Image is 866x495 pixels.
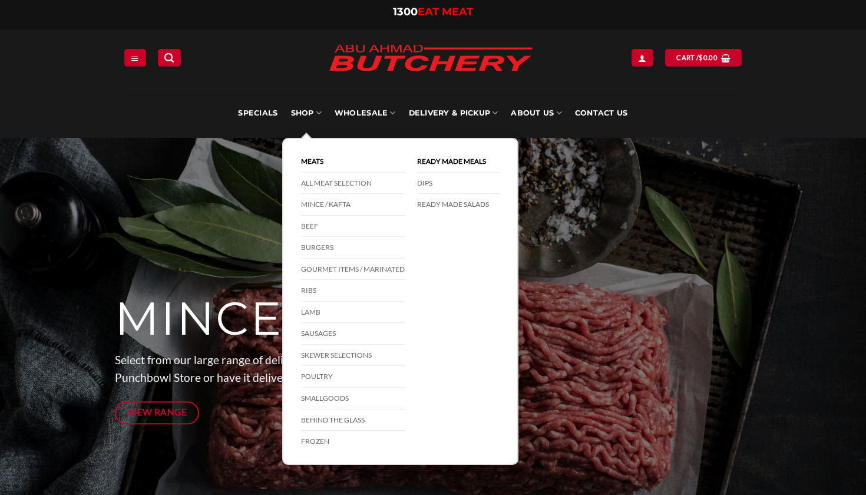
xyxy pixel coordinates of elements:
[301,151,405,173] a: Meats
[319,37,543,81] img: Abu Ahmad Butchery
[301,173,405,194] a: All Meat Selection
[393,5,473,18] a: 1300EAT MEAT
[301,366,405,388] a: Poultry
[632,49,653,66] a: Login
[335,88,396,138] a: Wholesale
[511,88,561,138] a: About Us
[238,88,277,138] a: Specials
[418,5,473,18] span: EAT MEAT
[699,54,718,61] bdi: 0.00
[301,388,405,410] a: Smallgoods
[575,88,628,138] a: Contact Us
[115,353,499,385] span: Select from our large range of delicious Order online & collect from our Punchbowl Store or have ...
[301,216,405,237] a: Beef
[124,49,146,66] a: Menu
[291,88,322,138] a: SHOP
[301,410,405,431] a: Behind The Glass
[301,194,405,216] a: Mince / Kafta
[115,291,283,347] span: MINCE
[301,237,405,259] a: Burgers
[301,323,405,345] a: Sausages
[699,52,703,63] span: $
[301,302,405,324] a: Lamb
[393,5,418,18] span: 1300
[301,345,405,367] a: Skewer Selections
[127,405,187,420] span: View Range
[301,259,405,280] a: Gourmet Items / Marinated
[301,431,405,452] a: Frozen
[115,401,199,424] a: View Range
[158,49,180,66] a: Search
[676,52,718,63] span: Cart /
[417,173,500,194] a: DIPS
[417,194,500,215] a: Ready Made Salads
[301,280,405,302] a: Ribs
[665,49,741,66] a: View cart
[409,88,498,138] a: Delivery & Pickup
[417,151,500,173] a: Ready Made Meals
